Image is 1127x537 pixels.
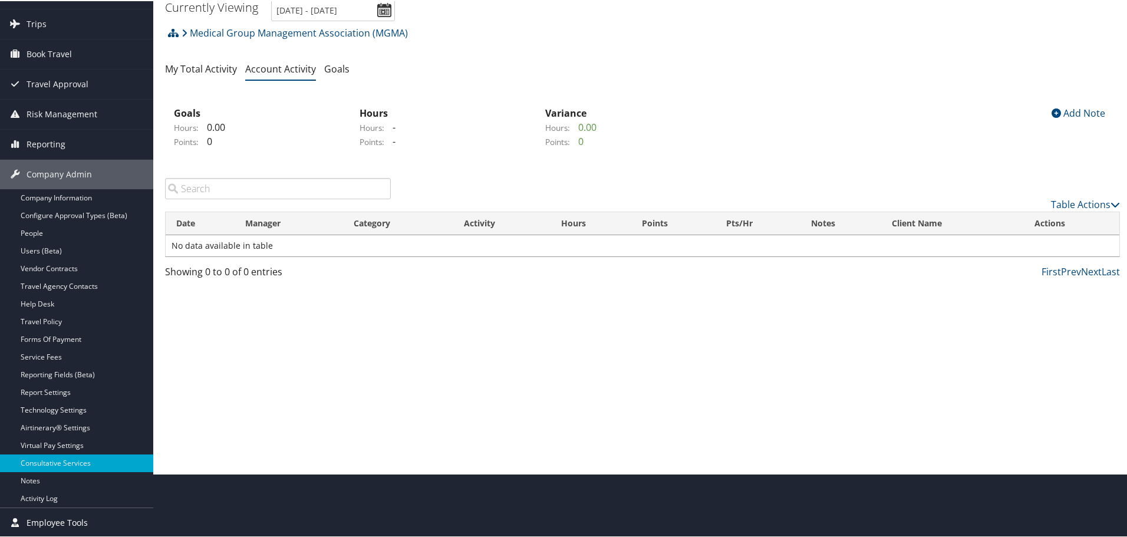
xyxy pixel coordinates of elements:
span: Travel Approval [27,68,88,98]
span: 0.00 [201,120,225,133]
span: 0 [201,134,212,147]
th: Client Name [881,211,1024,234]
span: Risk Management [27,98,97,128]
span: - [387,134,396,147]
th: Actions [1024,211,1119,234]
strong: Goals [174,106,200,118]
label: Hours: [360,121,384,133]
a: Medical Group Management Association (MGMA) [182,20,408,44]
th: Pts/Hr [716,211,800,234]
strong: Variance [545,106,586,118]
span: 0 [572,134,584,147]
label: Hours: [545,121,570,133]
span: Book Travel [27,38,72,68]
th: Category: activate to sort column ascending [343,211,453,234]
a: Table Actions [1051,197,1120,210]
span: - [387,120,396,133]
span: Trips [27,8,47,38]
a: First [1042,264,1061,277]
th: Manager: activate to sort column ascending [235,211,343,234]
label: Points: [360,135,384,147]
th: Notes [800,211,881,234]
input: Search [165,177,391,198]
span: Company Admin [27,159,92,188]
span: Reporting [27,129,65,158]
td: No data available in table [166,234,1119,255]
a: Prev [1061,264,1081,277]
label: Points: [545,135,570,147]
div: Showing 0 to 0 of 0 entries [165,263,391,284]
label: Points: [174,135,199,147]
div: Add Note [1046,105,1111,119]
a: Goals [324,61,350,74]
a: My Total Activity [165,61,237,74]
strong: Hours [360,106,388,118]
a: Next [1081,264,1102,277]
th: Activity: activate to sort column ascending [453,211,551,234]
th: Hours [551,211,632,234]
th: Date: activate to sort column ascending [166,211,235,234]
a: Account Activity [245,61,316,74]
span: 0.00 [572,120,597,133]
a: Last [1102,264,1120,277]
span: Employee Tools [27,507,88,536]
label: Hours: [174,121,199,133]
th: Points [631,211,716,234]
